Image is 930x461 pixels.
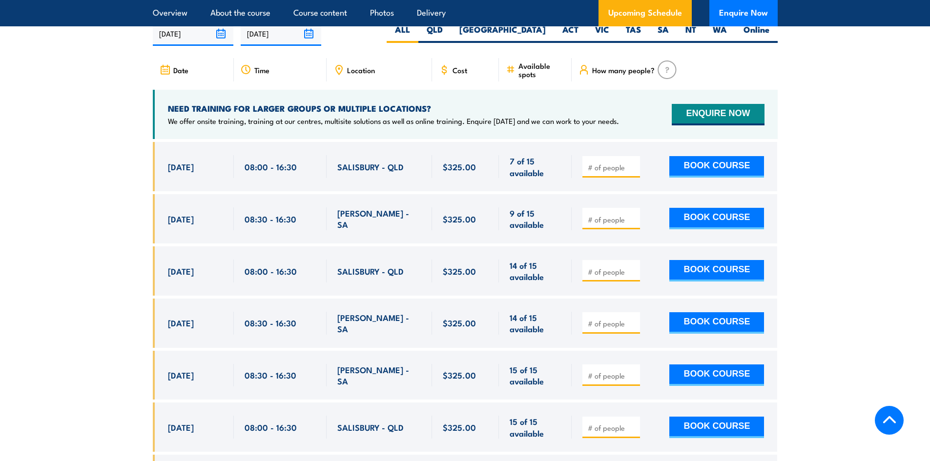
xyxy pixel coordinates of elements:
[347,66,375,74] span: Location
[510,155,561,178] span: 7 of 15 available
[337,364,421,387] span: [PERSON_NAME] - SA
[588,162,637,172] input: # of people
[735,24,778,43] label: Online
[588,319,637,328] input: # of people
[510,416,561,439] span: 15 of 15 available
[254,66,269,74] span: Time
[168,116,619,126] p: We offer onsite training, training at our centres, multisite solutions as well as online training...
[554,24,587,43] label: ACT
[443,161,476,172] span: $325.00
[245,161,297,172] span: 08:00 - 16:30
[510,312,561,335] span: 14 of 15 available
[453,66,467,74] span: Cost
[592,66,655,74] span: How many people?
[669,364,764,386] button: BOOK COURSE
[241,21,321,46] input: To date
[669,208,764,229] button: BOOK COURSE
[451,24,554,43] label: [GEOGRAPHIC_DATA]
[649,24,677,43] label: SA
[669,156,764,178] button: BOOK COURSE
[518,61,565,78] span: Available spots
[337,207,421,230] span: [PERSON_NAME] - SA
[168,161,194,172] span: [DATE]
[588,371,637,381] input: # of people
[245,421,297,433] span: 08:00 - 16:30
[443,213,476,224] span: $325.00
[588,423,637,433] input: # of people
[669,312,764,334] button: BOOK COURSE
[418,24,451,43] label: QLD
[510,364,561,387] span: 15 of 15 available
[443,421,476,433] span: $325.00
[337,161,404,172] span: SALISBURY - QLD
[245,213,296,224] span: 08:30 - 16:30
[168,317,194,328] span: [DATE]
[443,265,476,277] span: $325.00
[387,24,418,43] label: ALL
[173,66,188,74] span: Date
[443,369,476,381] span: $325.00
[245,369,296,381] span: 08:30 - 16:30
[677,24,704,43] label: NT
[669,417,764,438] button: BOOK COURSE
[153,21,233,46] input: From date
[168,265,194,277] span: [DATE]
[245,265,297,277] span: 08:00 - 16:30
[337,421,404,433] span: SALISBURY - QLD
[245,317,296,328] span: 08:30 - 16:30
[588,267,637,277] input: # of people
[672,104,764,125] button: ENQUIRE NOW
[669,260,764,281] button: BOOK COURSE
[618,24,649,43] label: TAS
[168,213,194,224] span: [DATE]
[510,260,561,282] span: 14 of 15 available
[588,215,637,224] input: # of people
[704,24,735,43] label: WA
[337,265,404,277] span: SALISBURY - QLD
[337,312,421,335] span: [PERSON_NAME] - SA
[587,24,618,43] label: VIC
[168,103,619,114] h4: NEED TRAINING FOR LARGER GROUPS OR MULTIPLE LOCATIONS?
[168,421,194,433] span: [DATE]
[510,207,561,230] span: 9 of 15 available
[443,317,476,328] span: $325.00
[168,369,194,381] span: [DATE]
